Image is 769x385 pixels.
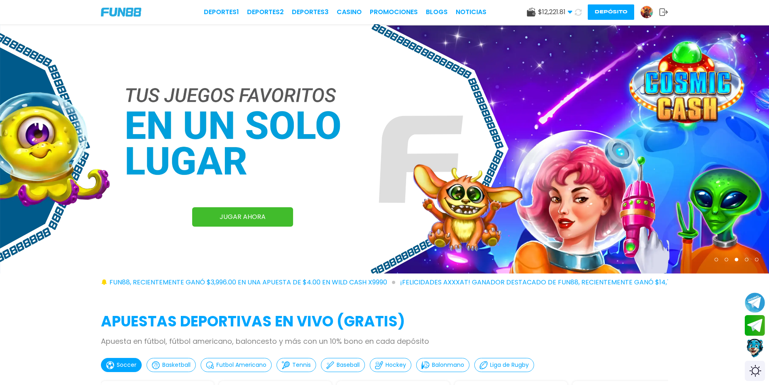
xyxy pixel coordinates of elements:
button: Contact customer service [745,338,765,359]
p: Balonmano [432,361,464,369]
a: NOTICIAS [456,7,486,17]
div: Switch theme [745,361,765,381]
button: Baseball [321,358,365,372]
button: Hockey [370,358,411,372]
h2: APUESTAS DEPORTIVAS EN VIVO (gratis) [101,311,668,332]
a: Deportes1 [204,7,239,17]
p: Liga de Rugby [490,361,529,369]
p: Basketball [162,361,191,369]
a: Promociones [370,7,418,17]
button: Soccer [101,358,142,372]
p: Apuesta en fútbol, fútbol americano, baloncesto y más con un 10% bono en cada depósito [101,336,668,347]
button: Depósito [588,4,634,20]
p: Soccer [117,361,136,369]
a: JUGAR AHORA [192,207,293,227]
a: Deportes3 [292,7,329,17]
p: Futbol Americano [216,361,266,369]
button: Basketball [147,358,196,372]
button: Join telegram channel [745,292,765,313]
button: Tennis [277,358,316,372]
a: CASINO [337,7,362,17]
button: Futbol Americano [201,358,272,372]
img: Avatar [641,6,653,18]
p: Hockey [386,361,406,369]
a: Avatar [640,6,659,19]
button: Liga de Rugby [474,358,534,372]
a: BLOGS [426,7,448,17]
img: Company Logo [101,8,141,17]
span: $ 12,221.81 [538,7,572,17]
button: Balonmano [416,358,469,372]
p: Tennis [292,361,311,369]
a: Deportes2 [247,7,284,17]
p: Baseball [337,361,360,369]
button: Join telegram [745,315,765,336]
